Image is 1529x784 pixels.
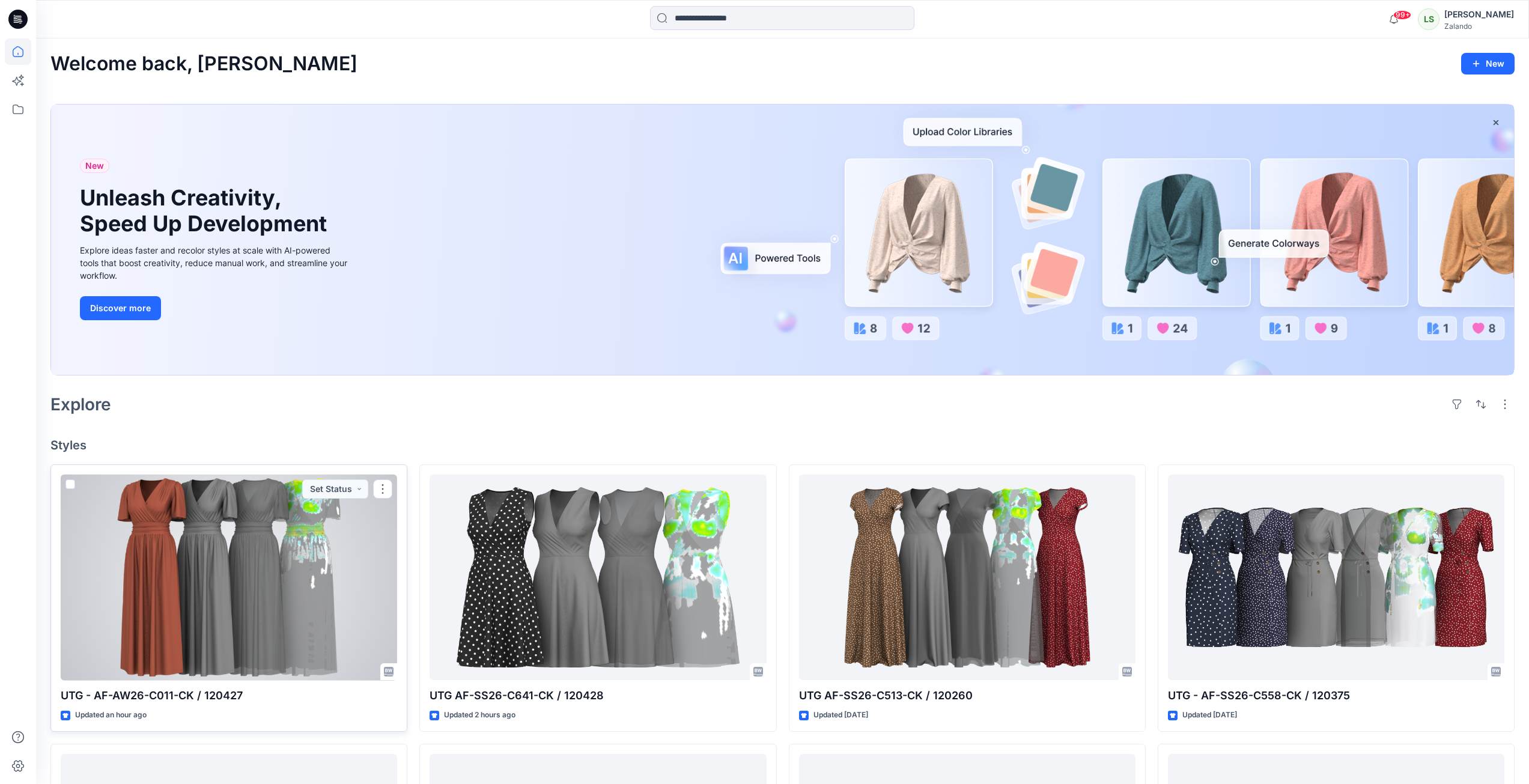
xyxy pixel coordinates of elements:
[50,53,357,75] h2: Welcome back, [PERSON_NAME]
[1418,8,1439,30] div: LS
[50,438,1515,452] h4: Styles
[80,185,332,237] h1: Unleash Creativity, Speed Up Development
[50,395,111,414] h2: Explore
[1461,53,1515,74] button: New
[80,296,350,320] a: Discover more
[1168,475,1504,681] a: UTG - AF-SS26-C558-CK / 120375
[813,709,868,722] p: Updated [DATE]
[61,475,397,681] a: UTG - AF-AW26-C011-CK / 120427
[80,244,350,282] div: Explore ideas faster and recolor styles at scale with AI-powered tools that boost creativity, red...
[430,475,766,681] a: UTG AF-SS26-C641-CK / 120428
[61,687,397,704] p: UTG - AF-AW26-C011-CK / 120427
[799,475,1135,681] a: UTG AF-SS26-C513-CK / 120260
[75,709,147,722] p: Updated an hour ago
[1393,10,1411,20] span: 99+
[799,687,1135,704] p: UTG AF-SS26-C513-CK / 120260
[444,709,515,722] p: Updated 2 hours ago
[85,159,104,173] span: New
[1168,687,1504,704] p: UTG - AF-SS26-C558-CK / 120375
[1444,22,1514,31] div: Zalando
[430,687,766,704] p: UTG AF-SS26-C641-CK / 120428
[1182,709,1237,722] p: Updated [DATE]
[1444,7,1514,22] div: [PERSON_NAME]
[80,296,161,320] button: Discover more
